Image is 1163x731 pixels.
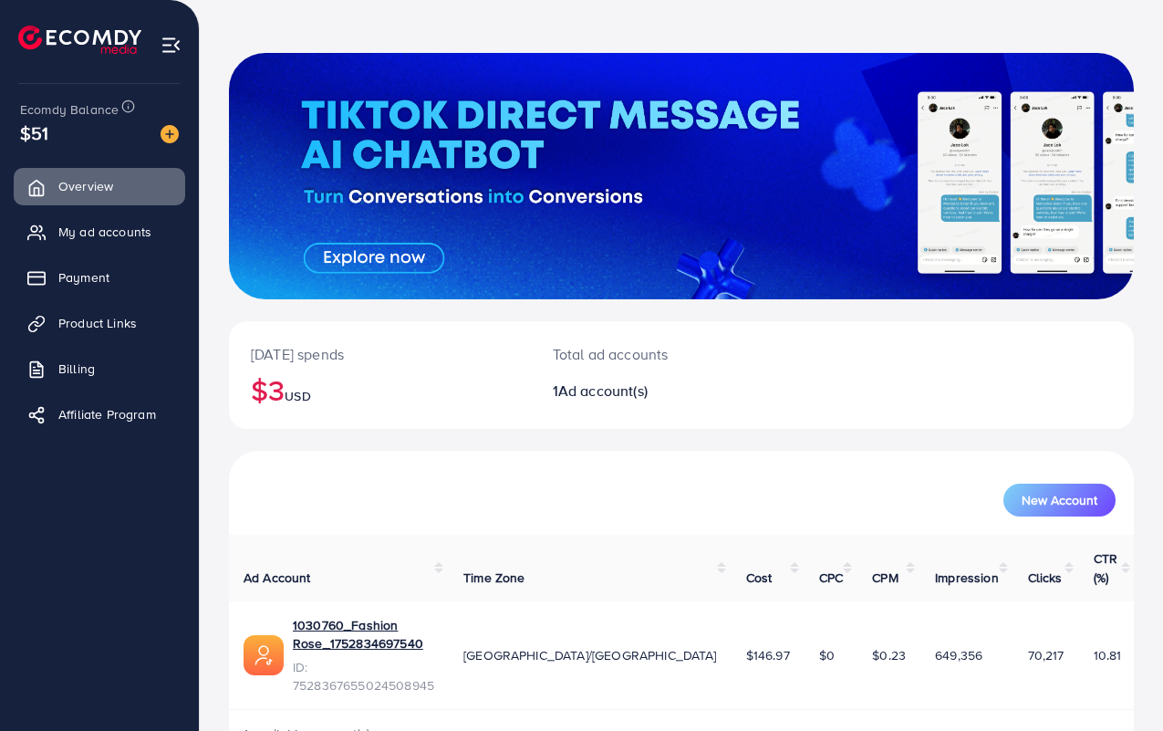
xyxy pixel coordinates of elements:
[935,646,982,664] span: 649,356
[746,646,790,664] span: $146.97
[553,382,735,400] h2: 1
[251,343,509,365] p: [DATE] spends
[20,100,119,119] span: Ecomdy Balance
[161,125,179,143] img: image
[558,381,648,401] span: Ad account(s)
[1028,646,1064,664] span: 70,217
[1022,494,1097,506] span: New Account
[58,223,151,241] span: My ad accounts
[14,350,185,387] a: Billing
[14,305,185,341] a: Product Links
[244,635,284,675] img: ic-ads-acc.e4c84228.svg
[285,387,310,405] span: USD
[18,116,51,151] span: $51
[935,569,999,587] span: Impression
[293,658,434,695] span: ID: 7528367655024508945
[819,569,843,587] span: CPC
[1094,549,1117,586] span: CTR (%)
[872,569,898,587] span: CPM
[463,569,524,587] span: Time Zone
[58,360,95,378] span: Billing
[553,343,735,365] p: Total ad accounts
[14,396,185,433] a: Affiliate Program
[819,646,835,664] span: $0
[58,405,156,423] span: Affiliate Program
[1028,569,1063,587] span: Clicks
[58,268,109,287] span: Payment
[58,314,137,332] span: Product Links
[746,569,773,587] span: Cost
[244,569,311,587] span: Ad Account
[251,372,509,407] h2: $3
[14,259,185,296] a: Payment
[161,35,182,56] img: menu
[18,26,141,54] img: logo
[1003,484,1116,517] button: New Account
[58,177,113,195] span: Overview
[872,646,906,664] span: $0.23
[14,168,185,204] a: Overview
[1085,649,1149,717] iframe: Chat
[14,214,185,250] a: My ad accounts
[1094,646,1122,664] span: 10.81
[293,616,434,653] a: 1030760_Fashion Rose_1752834697540
[463,646,717,664] span: [GEOGRAPHIC_DATA]/[GEOGRAPHIC_DATA]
